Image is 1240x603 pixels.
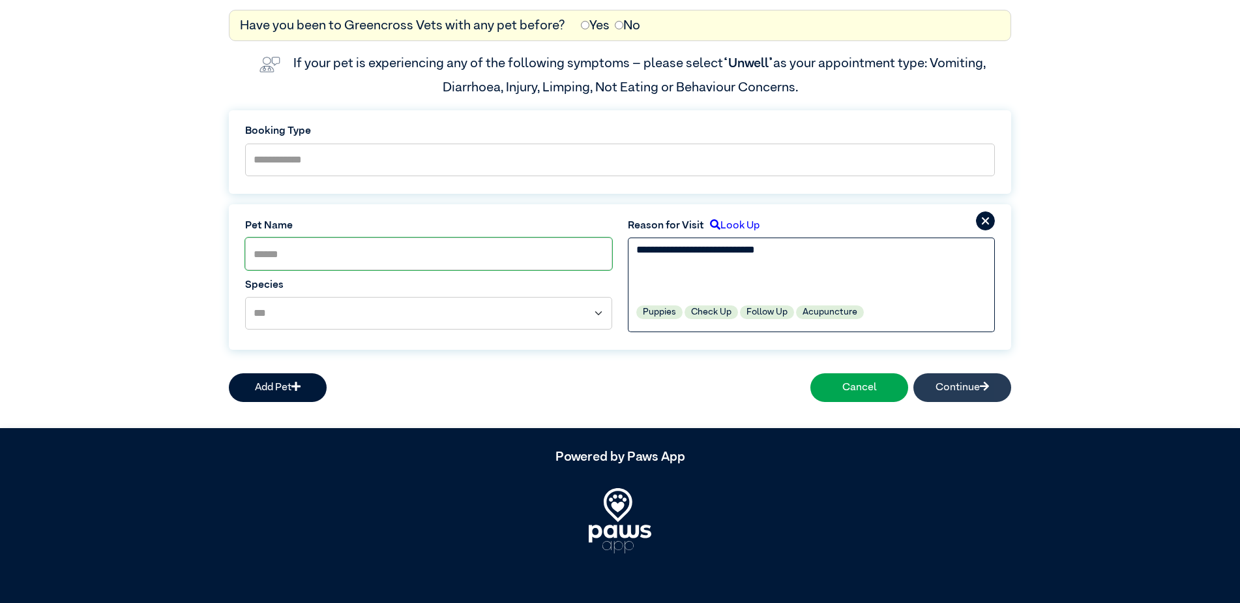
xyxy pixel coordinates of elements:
label: Acupuncture [796,305,864,319]
label: Yes [581,16,610,35]
label: Reason for Visit [628,218,704,234]
img: PawsApp [589,488,651,553]
label: No [615,16,640,35]
button: Cancel [810,373,908,402]
label: Look Up [704,218,760,234]
label: Species [245,277,612,293]
button: Continue [913,373,1011,402]
button: Add Pet [229,373,327,402]
label: Have you been to Greencross Vets with any pet before? [240,16,565,35]
input: Yes [581,21,589,29]
label: Check Up [685,305,738,319]
label: Follow Up [740,305,794,319]
h5: Powered by Paws App [229,449,1011,465]
input: No [615,21,623,29]
label: Booking Type [245,123,995,139]
label: Puppies [636,305,683,319]
label: If your pet is experiencing any of the following symptoms – please select as your appointment typ... [293,57,988,93]
img: vet [254,52,286,78]
label: Pet Name [245,218,612,234]
span: “Unwell” [723,57,773,70]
